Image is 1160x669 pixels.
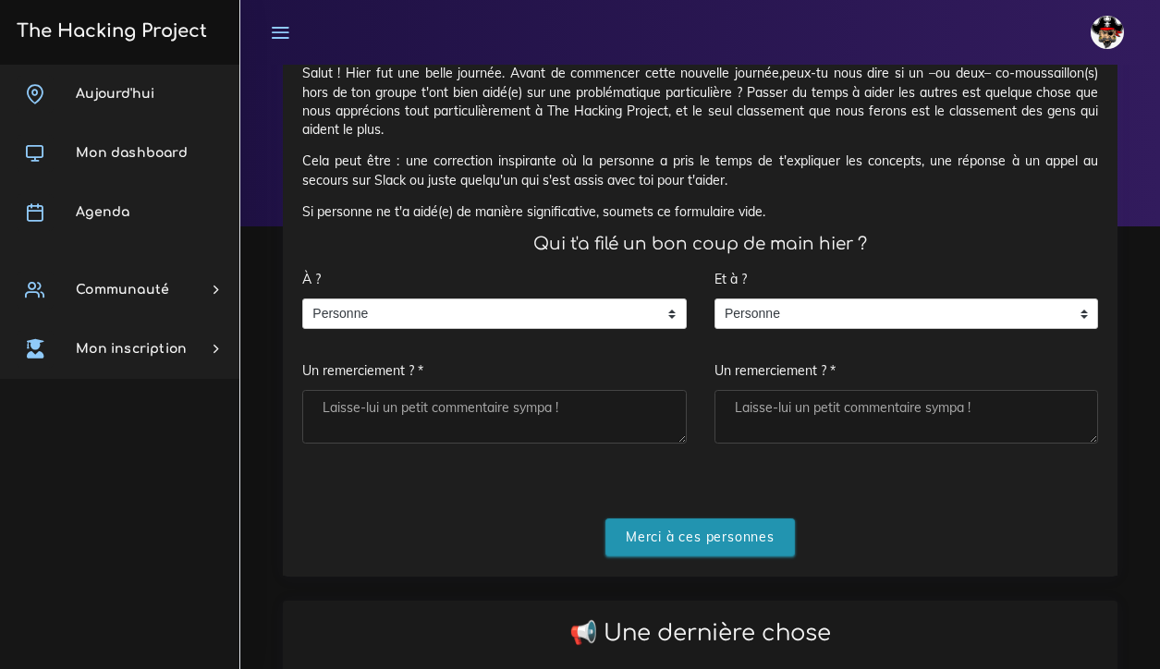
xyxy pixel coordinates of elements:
[302,234,1098,254] h4: Qui t'a filé un bon coup de main hier ?
[714,352,836,390] label: Un remerciement ? *
[76,146,188,160] span: Mon dashboard
[302,352,423,390] label: Un remerciement ? *
[302,261,321,298] label: À ?
[302,64,1098,139] p: Salut ! Hier fut une belle journée. Avant de commencer cette nouvelle journée,peux-tu nous dire s...
[715,299,1070,329] span: Personne
[76,205,129,219] span: Agenda
[714,261,747,298] label: Et à ?
[76,87,154,101] span: Aujourd'hui
[302,202,1098,221] p: Si personne ne t'a aidé(e) de manière significative, soumets ce formulaire vide.
[11,21,207,42] h3: The Hacking Project
[303,299,658,329] span: Personne
[76,283,169,297] span: Communauté
[1091,16,1124,49] img: avatar
[302,620,1098,647] h2: 📢 Une dernière chose
[76,342,187,356] span: Mon inscription
[302,152,1098,189] p: Cela peut être : une correction inspirante où la personne a pris le temps de t'expliquer les conc...
[605,518,795,556] input: Merci à ces personnes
